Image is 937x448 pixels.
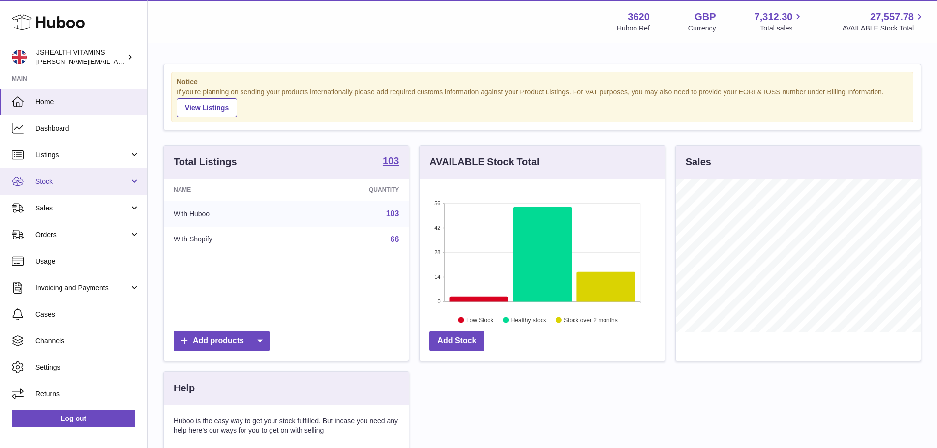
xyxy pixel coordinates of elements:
[435,200,441,206] text: 56
[842,24,925,33] span: AVAILABLE Stock Total
[35,230,129,239] span: Orders
[842,10,925,33] a: 27,557.78 AVAILABLE Stock Total
[35,389,140,399] span: Returns
[35,257,140,266] span: Usage
[435,225,441,231] text: 42
[688,24,716,33] div: Currency
[511,316,547,323] text: Healthy stock
[429,331,484,351] a: Add Stock
[35,124,140,133] span: Dashboard
[695,10,716,24] strong: GBP
[466,316,494,323] text: Low Stock
[35,310,140,319] span: Cases
[35,150,129,160] span: Listings
[383,156,399,166] strong: 103
[164,227,296,252] td: With Shopify
[755,10,804,33] a: 7,312.30 Total sales
[438,299,441,304] text: 0
[35,363,140,372] span: Settings
[35,336,140,346] span: Channels
[174,155,237,169] h3: Total Listings
[177,88,908,117] div: If you're planning on sending your products internationally please add required customs informati...
[564,316,618,323] text: Stock over 2 months
[760,24,804,33] span: Total sales
[435,249,441,255] text: 28
[35,283,129,293] span: Invoicing and Payments
[164,179,296,201] th: Name
[174,331,270,351] a: Add products
[296,179,409,201] th: Quantity
[429,155,539,169] h3: AVAILABLE Stock Total
[617,24,650,33] div: Huboo Ref
[755,10,793,24] span: 7,312.30
[686,155,711,169] h3: Sales
[870,10,914,24] span: 27,557.78
[12,50,27,64] img: francesca@jshealthvitamins.com
[12,410,135,427] a: Log out
[177,77,908,87] strong: Notice
[35,97,140,107] span: Home
[628,10,650,24] strong: 3620
[36,48,125,66] div: JSHEALTH VITAMINS
[35,177,129,186] span: Stock
[391,235,399,243] a: 66
[383,156,399,168] a: 103
[174,417,399,435] p: Huboo is the easy way to get your stock fulfilled. But incase you need any help here's our ways f...
[35,204,129,213] span: Sales
[174,382,195,395] h3: Help
[177,98,237,117] a: View Listings
[386,209,399,218] a: 103
[164,201,296,227] td: With Huboo
[36,58,197,65] span: [PERSON_NAME][EMAIL_ADDRESS][DOMAIN_NAME]
[435,274,441,280] text: 14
